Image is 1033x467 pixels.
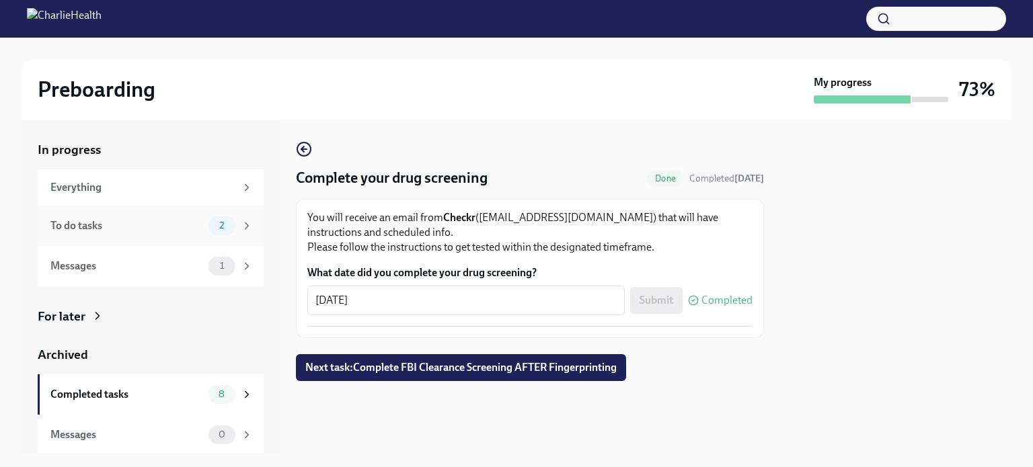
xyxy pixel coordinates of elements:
a: Archived [38,346,264,364]
span: Done [647,173,684,183]
div: To do tasks [50,218,203,233]
a: Everything [38,169,264,206]
a: In progress [38,141,264,159]
div: Completed tasks [50,387,203,402]
a: Completed tasks8 [38,374,264,415]
div: Everything [50,180,235,195]
label: What date did you complete your drug screening? [307,265,753,280]
span: 2 [211,220,232,230]
span: 8 [211,389,233,399]
span: September 26th, 2025 17:34 [689,172,764,185]
strong: My progress [814,75,872,90]
div: Messages [50,427,203,442]
span: 0 [211,429,233,439]
div: For later [38,308,85,325]
strong: Checkr [443,211,475,224]
h4: Complete your drug screening [296,168,488,188]
img: CharlieHealth [27,8,102,30]
button: Next task:Complete FBI Clearance Screening AFTER Fingerprinting [296,354,626,381]
a: Messages0 [38,415,264,455]
span: Completed [689,173,764,184]
strong: [DATE] [734,173,764,184]
h2: Preboarding [38,76,155,103]
a: To do tasks2 [38,206,264,246]
span: Completed [701,295,753,306]
p: You will receive an email from ([EMAIL_ADDRESS][DOMAIN_NAME]) that will have instructions and sch... [307,210,753,255]
span: Next task : Complete FBI Clearance Screening AFTER Fingerprinting [305,361,617,374]
span: 1 [212,261,232,271]
a: For later [38,308,264,325]
div: Messages [50,259,203,273]
h3: 73% [959,77,995,101]
textarea: [DATE] [315,292,617,308]
a: Messages1 [38,246,264,286]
